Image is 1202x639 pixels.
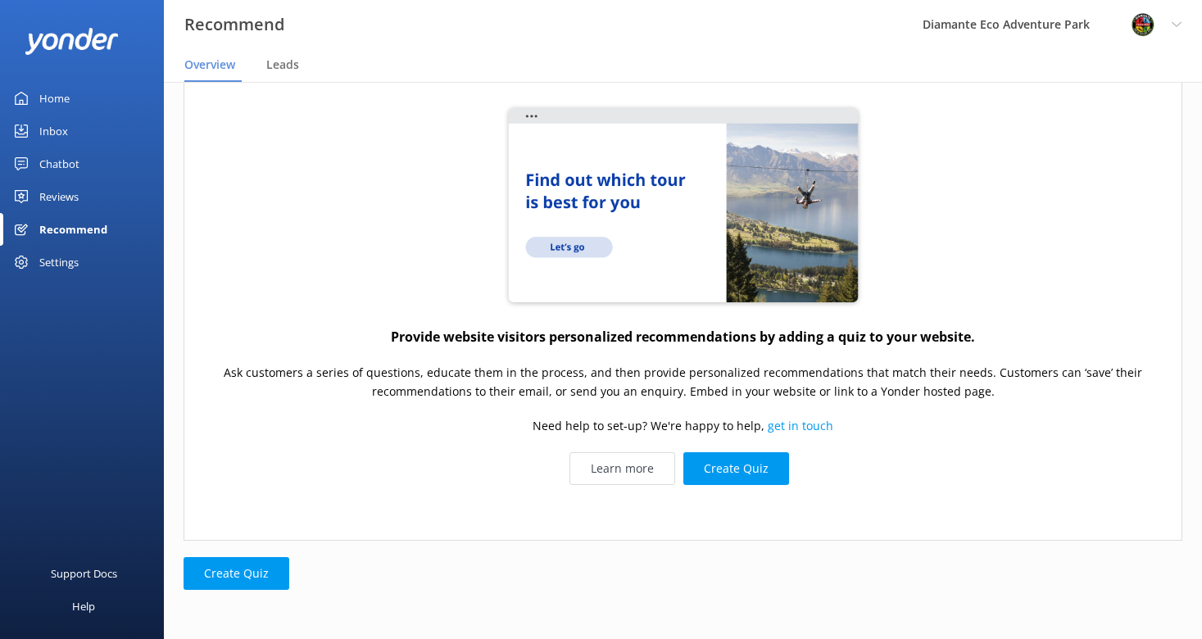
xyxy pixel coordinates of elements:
[184,11,284,38] h3: Recommend
[391,327,975,348] h4: Provide website visitors personalized recommendations by adding a quiz to your website.
[266,57,299,73] span: Leads
[184,557,289,590] button: Create Quiz
[1131,12,1155,37] img: 831-1756915225.png
[39,180,79,213] div: Reviews
[39,246,79,279] div: Settings
[201,365,1165,401] p: Ask customers a series of questions, educate them in the process, and then provide personalized r...
[39,82,70,115] div: Home
[533,418,833,436] p: Need help to set-up? We're happy to help,
[768,419,833,434] a: get in touch
[683,452,789,485] button: Create Quiz
[503,104,864,309] img: quiz-website...
[51,557,117,590] div: Support Docs
[25,28,119,55] img: yonder-white-logo.png
[184,57,235,73] span: Overview
[39,213,107,246] div: Recommend
[569,452,675,485] a: Learn more
[39,115,68,147] div: Inbox
[39,147,79,180] div: Chatbot
[184,48,1182,540] div: grid
[72,590,95,623] div: Help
